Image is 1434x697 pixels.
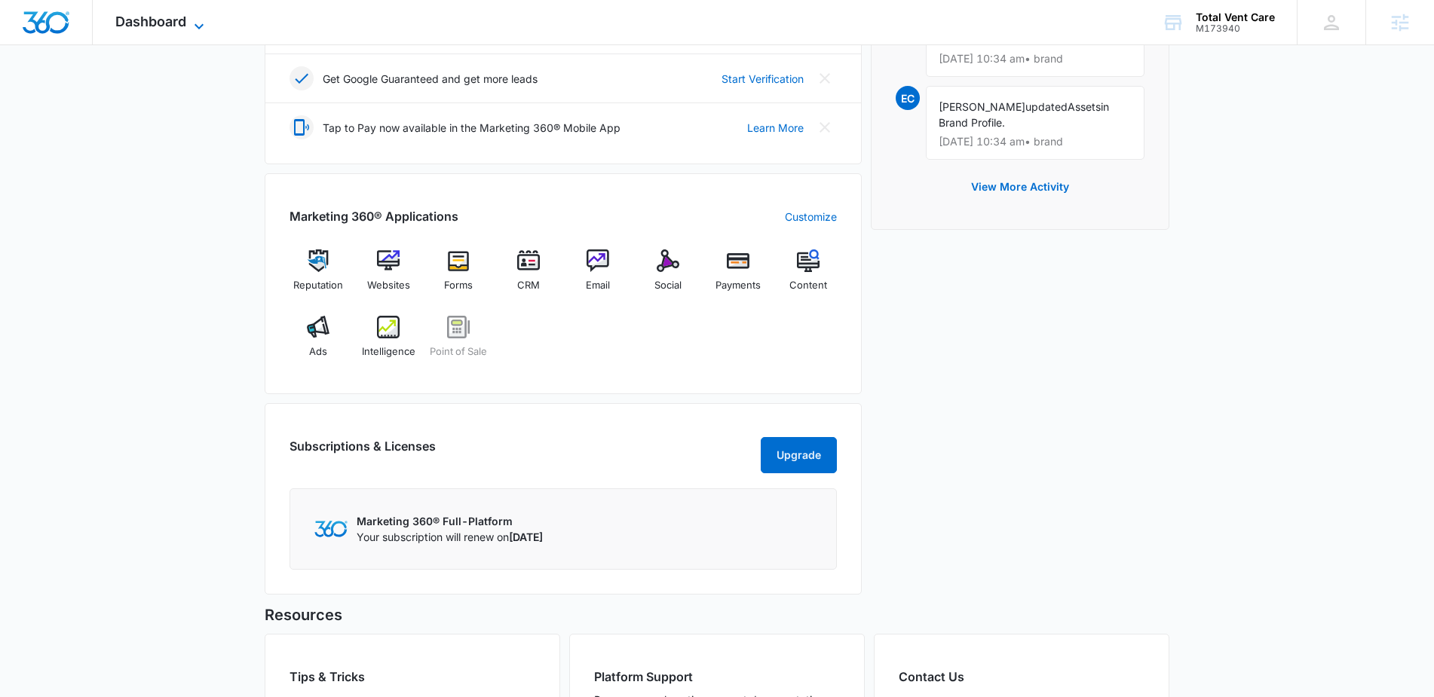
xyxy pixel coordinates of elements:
[654,278,682,293] span: Social
[360,249,418,304] a: Websites
[357,529,543,545] p: Your subscription will renew on
[509,530,543,543] span: [DATE]
[813,115,837,139] button: Close
[586,278,610,293] span: Email
[265,604,1169,626] h5: Resources
[499,249,557,304] a: CRM
[939,100,1025,113] span: [PERSON_NAME]
[367,278,410,293] span: Websites
[293,278,343,293] span: Reputation
[747,120,804,136] a: Learn More
[290,207,458,225] h2: Marketing 360® Applications
[939,136,1132,147] p: [DATE] 10:34 am • brand
[430,249,488,304] a: Forms
[779,249,837,304] a: Content
[323,120,620,136] p: Tap to Pay now available in the Marketing 360® Mobile App
[290,249,348,304] a: Reputation
[813,66,837,90] button: Close
[956,169,1084,205] button: View More Activity
[362,344,415,359] span: Intelligence
[517,278,540,293] span: CRM
[1196,11,1275,23] div: account name
[290,437,436,467] h2: Subscriptions & Licenses
[357,513,543,529] p: Marketing 360® Full-Platform
[709,249,768,304] a: Payments
[639,249,697,304] a: Social
[715,278,761,293] span: Payments
[290,316,348,370] a: Ads
[761,437,837,473] button: Upgrade
[569,249,627,304] a: Email
[314,521,348,537] img: Marketing 360 Logo
[722,71,804,87] a: Start Verification
[1196,23,1275,34] div: account id
[430,344,487,359] span: Point of Sale
[789,278,827,293] span: Content
[430,316,488,370] a: Point of Sale
[309,344,327,359] span: Ads
[360,316,418,370] a: Intelligence
[323,71,538,87] p: Get Google Guaranteed and get more leads
[939,53,1132,64] p: [DATE] 10:34 am • brand
[1025,100,1068,113] span: updated
[899,668,1144,686] h2: Contact Us
[785,209,837,225] a: Customize
[896,86,920,110] span: EC
[444,278,473,293] span: Forms
[594,668,840,686] h2: Platform Support
[1068,100,1101,113] span: Assets
[115,14,186,29] span: Dashboard
[290,668,535,686] h2: Tips & Tricks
